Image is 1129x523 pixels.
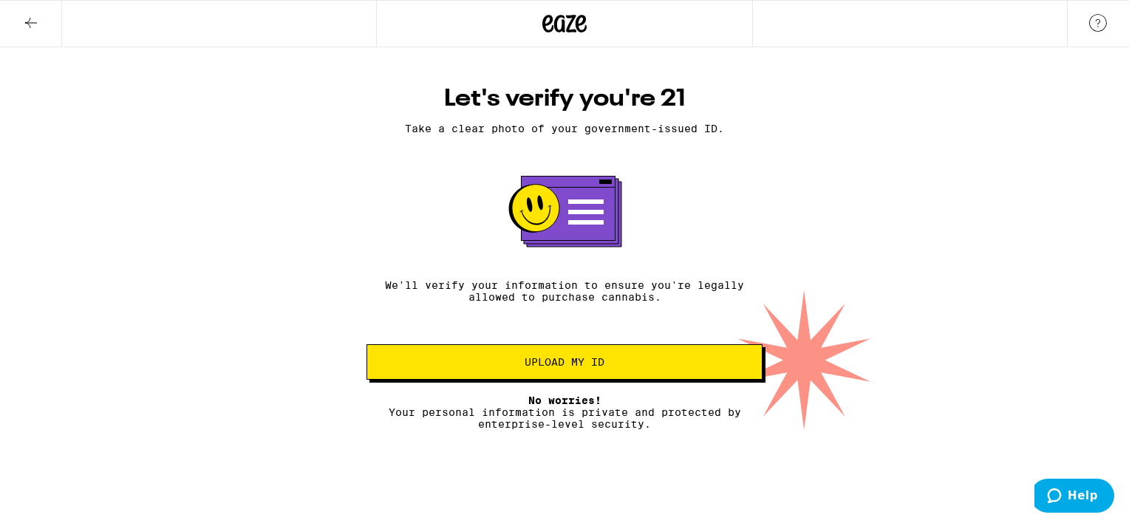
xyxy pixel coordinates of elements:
span: No worries! [528,394,601,406]
p: Your personal information is private and protected by enterprise-level security. [366,394,763,430]
span: Upload my ID [525,357,604,367]
button: Upload my ID [366,344,763,380]
p: We'll verify your information to ensure you're legally allowed to purchase cannabis. [366,279,763,303]
iframe: Opens a widget where you can find more information [1034,479,1114,516]
h1: Let's verify you're 21 [366,84,763,114]
p: Take a clear photo of your government-issued ID. [366,123,763,134]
